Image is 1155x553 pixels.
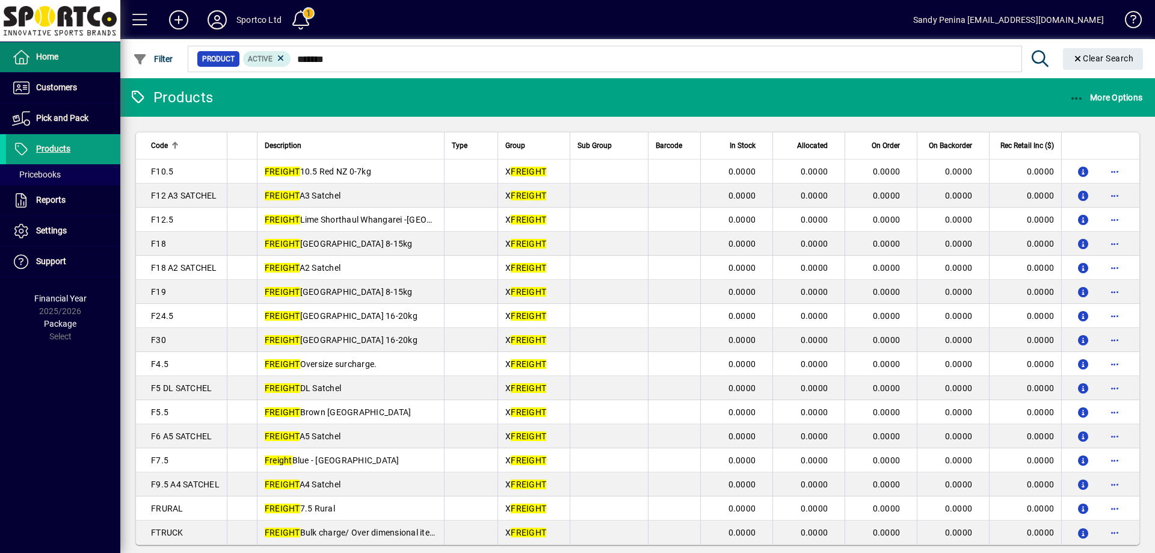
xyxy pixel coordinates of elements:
[133,54,173,64] span: Filter
[801,167,828,176] span: 0.0000
[801,504,828,513] span: 0.0000
[801,215,828,224] span: 0.0000
[1105,282,1124,301] button: More options
[656,139,693,152] div: Barcode
[151,263,217,273] span: F18 A2 SATCHEL
[265,383,300,393] em: FREIGHT
[151,480,220,489] span: F9.5 A4 SATCHEL
[511,528,546,537] em: FREIGHT
[129,88,213,107] div: Products
[989,304,1061,328] td: 0.0000
[505,335,546,345] span: X
[511,215,546,224] em: FREIGHT
[801,335,828,345] span: 0.0000
[511,239,546,249] em: FREIGHT
[151,407,168,417] span: F5.5
[873,528,901,537] span: 0.0000
[1105,210,1124,229] button: More options
[1105,403,1124,422] button: More options
[989,208,1061,232] td: 0.0000
[945,407,973,417] span: 0.0000
[1105,306,1124,326] button: More options
[801,431,828,441] span: 0.0000
[505,287,546,297] span: X
[511,263,546,273] em: FREIGHT
[780,139,839,152] div: Allocated
[505,383,546,393] span: X
[265,504,300,513] em: FREIGHT
[505,456,546,465] span: X
[989,184,1061,208] td: 0.0000
[945,528,973,537] span: 0.0000
[1105,427,1124,446] button: More options
[728,480,756,489] span: 0.0000
[945,191,973,200] span: 0.0000
[1067,87,1146,108] button: More Options
[511,311,546,321] em: FREIGHT
[945,287,973,297] span: 0.0000
[265,139,437,152] div: Description
[989,424,1061,448] td: 0.0000
[728,431,756,441] span: 0.0000
[511,456,546,465] em: FREIGHT
[1105,499,1124,518] button: More options
[265,431,340,441] span: A5 Satchel
[511,287,546,297] em: FREIGHT
[801,528,828,537] span: 0.0000
[873,407,901,417] span: 0.0000
[728,239,756,249] span: 0.0000
[1063,48,1144,70] button: Clear
[265,528,444,537] span: Bulk charge/ Over dimensional items.
[265,480,340,489] span: A4 Satchel
[989,376,1061,400] td: 0.0000
[505,311,546,321] span: X
[265,191,300,200] em: FREIGHT
[44,319,76,329] span: Package
[159,9,198,31] button: Add
[265,407,411,417] span: Brown [GEOGRAPHIC_DATA]
[728,263,756,273] span: 0.0000
[6,247,120,277] a: Support
[913,10,1104,29] div: Sandy Penina [EMAIL_ADDRESS][DOMAIN_NAME]
[198,9,236,31] button: Profile
[728,407,756,417] span: 0.0000
[265,263,300,273] em: FREIGHT
[708,139,766,152] div: In Stock
[945,480,973,489] span: 0.0000
[265,407,300,417] em: FREIGHT
[505,167,546,176] span: X
[873,504,901,513] span: 0.0000
[1070,93,1143,102] span: More Options
[728,359,756,369] span: 0.0000
[236,10,282,29] div: Sportco Ltd
[265,263,340,273] span: A2 Satchel
[265,215,300,224] em: FREIGHT
[6,185,120,215] a: Reports
[873,167,901,176] span: 0.0000
[6,73,120,103] a: Customers
[505,407,546,417] span: X
[511,335,546,345] em: FREIGHT
[728,456,756,465] span: 0.0000
[945,456,973,465] span: 0.0000
[989,280,1061,304] td: 0.0000
[1000,139,1054,152] span: Rec Retail Inc ($)
[36,195,66,205] span: Reports
[656,139,682,152] span: Barcode
[989,159,1061,184] td: 0.0000
[511,167,546,176] em: FREIGHT
[873,311,901,321] span: 0.0000
[265,239,300,249] em: FREIGHT
[34,294,87,303] span: Financial Year
[511,480,546,489] em: FREIGHT
[989,496,1061,521] td: 0.0000
[505,504,546,513] span: X
[511,383,546,393] em: FREIGHT
[873,480,901,489] span: 0.0000
[511,191,546,200] em: FREIGHT
[945,383,973,393] span: 0.0000
[265,287,413,297] span: [GEOGRAPHIC_DATA] 8-15kg
[801,480,828,489] span: 0.0000
[1105,234,1124,253] button: More options
[265,431,300,441] em: FREIGHT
